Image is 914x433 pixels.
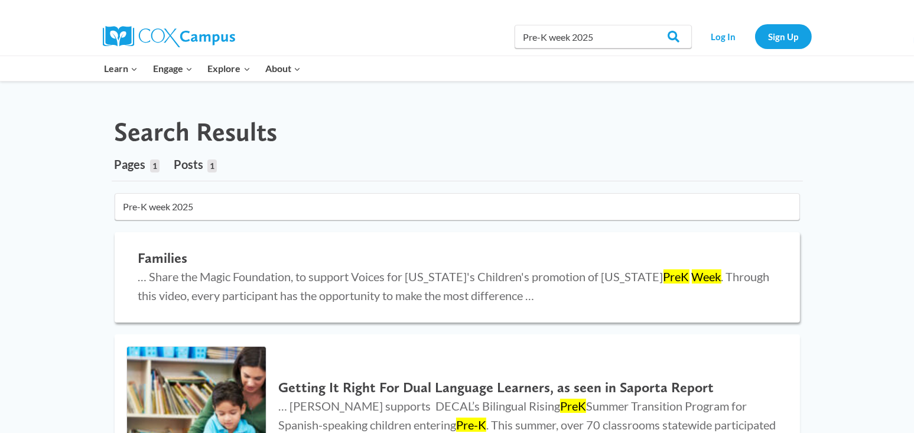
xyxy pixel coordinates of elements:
[174,148,217,181] a: Posts1
[115,148,160,181] a: Pages1
[456,418,486,432] mark: Pre-K
[560,399,586,413] mark: PreK
[138,250,776,267] h2: Families
[174,157,203,171] span: Posts
[138,269,770,302] span: … Share the Magic Foundation, to support Voices for [US_STATE]'s Children's promotion of [US_STAT...
[97,56,146,81] button: Child menu of Learn
[698,24,812,48] nav: Secondary Navigation
[755,24,812,48] a: Sign Up
[200,56,258,81] button: Child menu of Explore
[692,269,721,284] mark: Week
[115,232,800,323] a: Families … Share the Magic Foundation, to support Voices for [US_STATE]'s Children's promotion of...
[115,193,800,220] input: Search for...
[663,269,689,284] mark: PreK
[258,56,308,81] button: Child menu of About
[207,159,217,172] span: 1
[103,26,235,47] img: Cox Campus
[150,159,160,172] span: 1
[698,24,749,48] a: Log In
[115,116,278,148] h1: Search Results
[115,157,146,171] span: Pages
[278,379,776,396] h2: Getting It Right For Dual Language Learners, as seen in Saporta Report
[515,25,692,48] input: Search Cox Campus
[97,56,308,81] nav: Primary Navigation
[145,56,200,81] button: Child menu of Engage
